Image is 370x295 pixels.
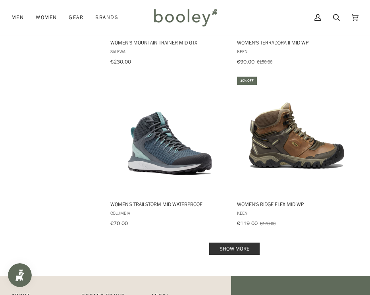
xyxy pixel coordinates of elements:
[110,210,229,216] span: Columbia
[109,75,231,229] a: Women's Trailstorm Mid Waterproof
[237,58,254,66] span: €90.00
[237,39,356,46] span: Women's Terradora II Mid WP
[237,77,257,85] div: 30% off
[260,220,276,227] span: €170.00
[110,58,131,66] span: €230.00
[257,58,272,65] span: €150.00
[110,39,229,46] span: Women's Mountain Trainer Mid GTX
[150,6,220,29] img: Booley
[69,13,83,21] span: Gear
[209,243,260,255] a: Show more
[236,75,357,229] a: Women's Ridge Flex Mid WP
[237,201,356,208] span: Women's Ridge Flex Mid WP
[8,263,32,287] iframe: Button to open loyalty program pop-up
[95,13,118,21] span: Brands
[237,48,356,55] span: Keen
[110,75,229,195] img: Columbia Women's Trailstorm Mid Waterproof Graphite / Dusty Green - Booley Galway
[110,48,229,55] span: Salewa
[36,13,57,21] span: Women
[237,75,356,195] img: Keen Women's Ridge Flex Mid WP Safari / Custard - Booley Galway
[237,220,258,227] span: €119.00
[237,210,356,216] span: Keen
[12,13,24,21] span: Men
[110,245,358,253] div: Pagination
[110,220,128,227] span: €70.00
[110,201,229,208] span: Women's Trailstorm Mid Waterproof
